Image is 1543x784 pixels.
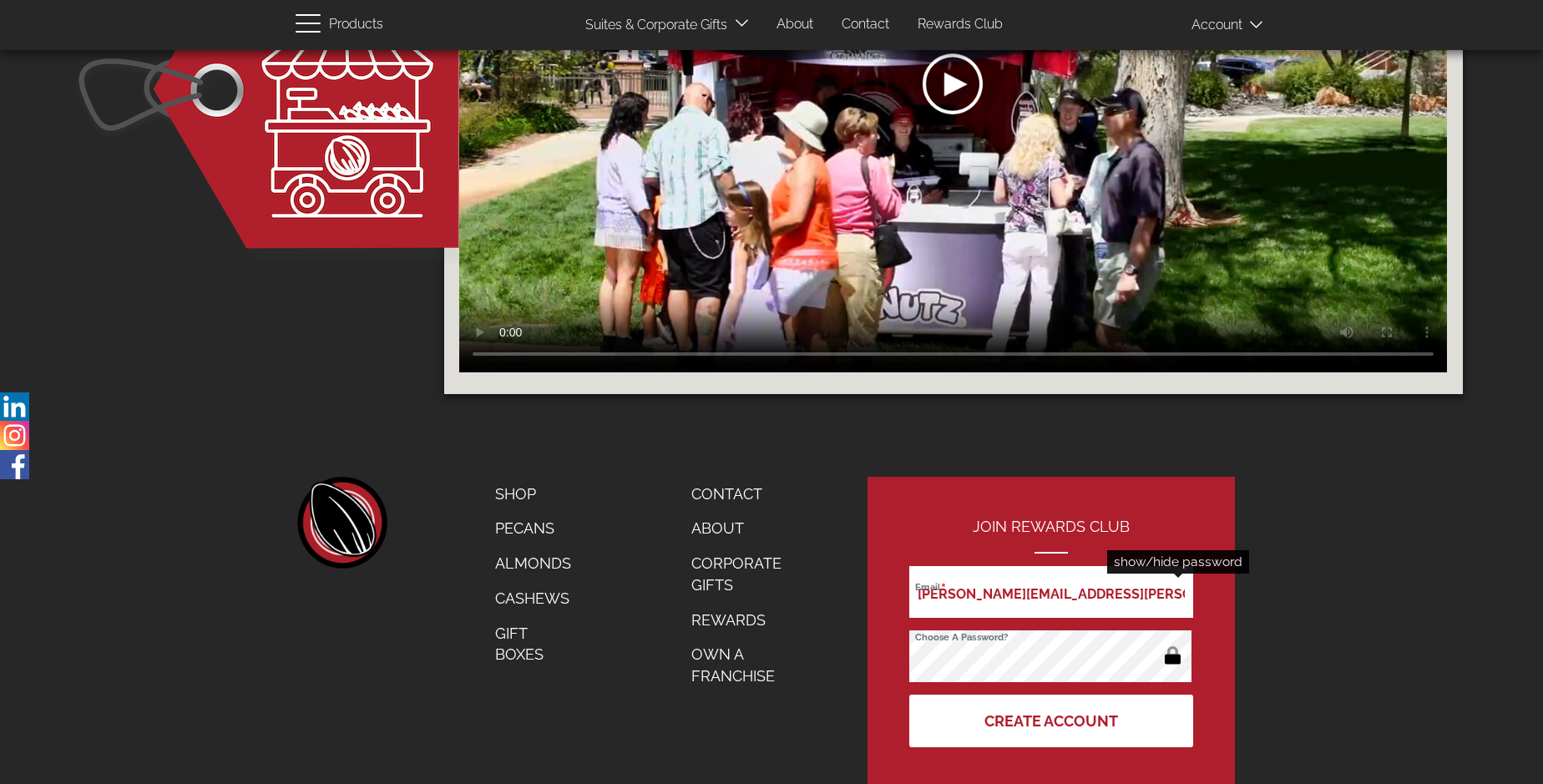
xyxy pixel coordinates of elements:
[296,477,387,569] a: home
[679,637,814,693] a: Own a Franchise
[829,8,902,41] a: Contact
[679,546,814,602] a: Corporate Gifts
[905,8,1015,41] a: Rewards Club
[679,477,814,512] a: Contact
[909,518,1193,554] h2: Join Rewards Club
[483,477,584,512] a: Shop
[483,546,584,581] a: Almonds
[764,8,826,41] a: About
[679,511,814,546] a: About
[483,511,584,546] a: Pecans
[1107,550,1249,574] div: show/hide password
[483,616,584,672] a: Gift Boxes
[909,695,1193,747] button: Create Account
[573,9,732,42] a: Suites & Corporate Gifts
[483,581,584,616] a: Cashews
[909,566,1193,618] input: Email
[679,603,814,638] a: Rewards
[329,13,383,37] span: Products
